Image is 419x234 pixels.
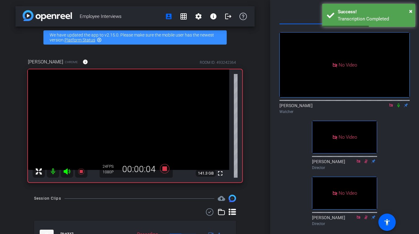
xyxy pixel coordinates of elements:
[409,7,412,15] span: ×
[34,195,61,201] div: Session Clips
[218,195,225,202] mat-icon: cloud_upload
[279,102,410,115] div: [PERSON_NAME]
[339,62,357,67] span: No Video
[28,58,63,65] span: [PERSON_NAME]
[200,60,236,65] div: ROOM ID: 493242364
[103,170,118,175] div: 1080P
[312,214,377,227] div: [PERSON_NAME]
[312,221,377,227] div: Director
[225,13,232,20] mat-icon: logout
[312,158,377,171] div: [PERSON_NAME]
[279,109,410,115] div: Watcher
[103,164,118,169] div: 24
[82,59,88,65] mat-icon: info
[23,10,72,21] img: app-logo
[43,30,227,45] div: We have updated the app to v2.15.0. Please make sure the mobile user has the newest version.
[80,10,161,23] span: Employee Interviews
[165,13,172,20] mat-icon: account_box
[65,60,78,64] span: Chrome
[339,190,357,196] span: No Video
[210,13,217,20] mat-icon: info
[97,37,102,42] mat-icon: highlight_off
[196,170,216,177] span: 141.3 GB
[65,37,95,42] a: Platform Status
[409,6,412,16] button: Close
[195,13,202,20] mat-icon: settings
[218,195,225,202] span: Destinations for your clips
[229,195,236,202] img: Session clips
[338,8,411,15] div: Success!
[383,219,391,226] mat-icon: accessibility
[216,170,224,177] mat-icon: fullscreen
[107,164,114,169] span: FPS
[339,134,357,140] span: No Video
[180,13,187,20] mat-icon: grid_on
[312,165,377,171] div: Director
[338,15,411,23] div: Transcription Completed
[118,164,160,175] div: 00:00:04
